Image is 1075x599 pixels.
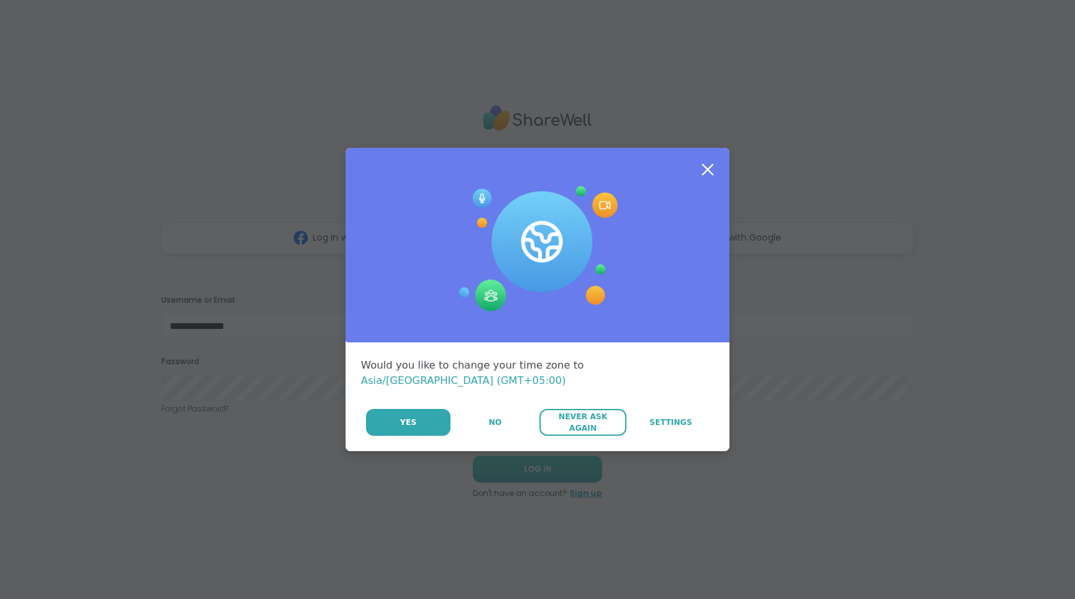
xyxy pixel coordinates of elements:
span: Settings [649,417,692,428]
a: Settings [628,409,714,436]
span: Asia/[GEOGRAPHIC_DATA] (GMT+05:00) [361,374,566,387]
div: Would you like to change your time zone to [361,358,714,388]
button: Yes [366,409,450,436]
button: Never Ask Again [539,409,626,436]
span: Yes [400,417,417,428]
img: Session Experience [458,186,617,312]
button: No [452,409,538,436]
span: No [489,417,502,428]
span: Never Ask Again [546,411,619,434]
